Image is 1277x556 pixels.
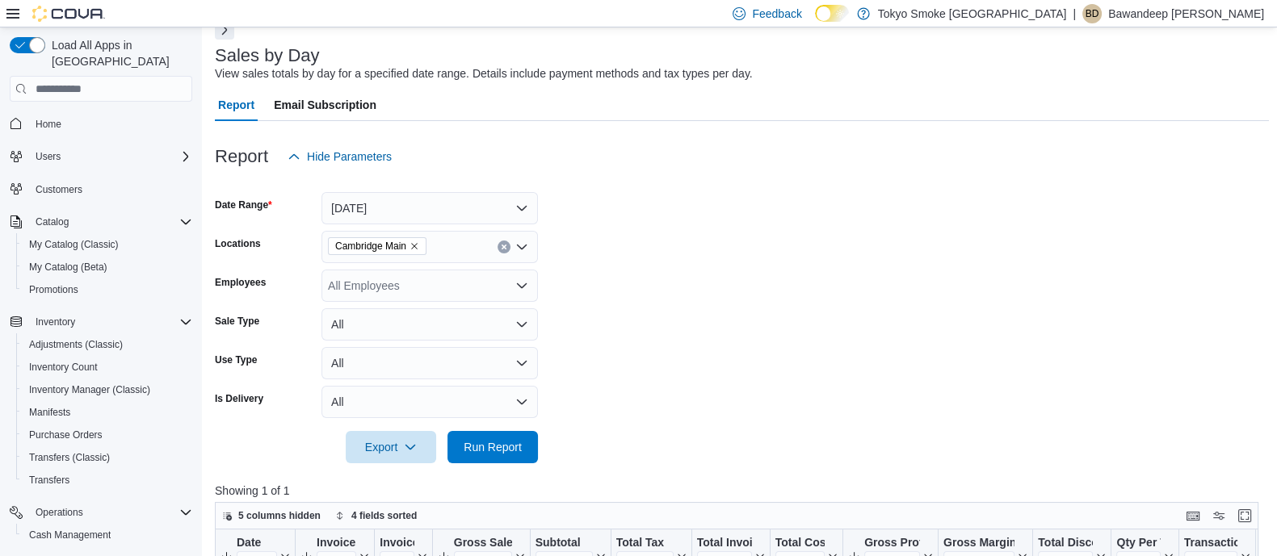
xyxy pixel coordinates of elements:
button: [DATE] [321,192,538,224]
p: Showing 1 of 1 [215,483,1269,499]
span: Customers [36,183,82,196]
span: My Catalog (Classic) [29,238,119,251]
a: Promotions [23,280,85,299]
span: Load All Apps in [GEOGRAPHIC_DATA] [45,37,192,69]
span: BD [1086,4,1099,23]
a: Inventory Count [23,357,104,377]
label: Locations [215,237,261,250]
h3: Sales by Day [215,46,320,65]
span: Report [218,89,254,121]
span: Customers [29,179,192,199]
div: Subtotal [536,536,593,551]
span: Operations [29,503,192,522]
span: Hide Parameters [307,148,392,165]
span: Dark Mode [815,22,816,23]
div: Transaction Average [1184,536,1237,551]
a: Cash Management [23,525,117,545]
div: Qty Per Transaction [1116,536,1160,551]
button: All [321,347,538,379]
button: 4 fields sorted [329,506,423,525]
button: Manifests [16,401,199,424]
span: Purchase Orders [29,428,103,441]
span: Cambridge Main [328,237,426,255]
div: Gross Profit [864,536,920,551]
label: Is Delivery [215,392,263,405]
span: Inventory Count [29,361,98,374]
button: Display options [1209,506,1229,525]
span: Transfers [23,470,192,490]
span: Transfers (Classic) [23,448,192,467]
button: Hide Parameters [281,140,398,173]
span: My Catalog (Classic) [23,235,192,254]
button: Home [3,111,199,135]
span: Users [36,150,61,163]
button: Clear input [498,240,510,253]
button: Users [29,147,67,166]
a: Manifests [23,403,77,422]
a: Adjustments (Classic) [23,335,129,354]
a: Home [29,115,68,134]
span: My Catalog (Beta) [29,261,107,274]
div: Gross Sales [454,536,512,551]
button: Catalog [29,212,75,232]
button: Transfers [16,469,199,491]
button: Inventory Count [16,356,199,378]
label: Employees [215,276,266,289]
span: Feedback [752,6,801,22]
label: Use Type [215,353,257,366]
button: Catalog [3,211,199,233]
button: Run Report [447,431,538,463]
div: Total Tax [616,536,674,551]
button: Purchase Orders [16,424,199,446]
span: Inventory [36,316,75,328]
button: All [321,308,538,341]
div: Date [237,536,277,551]
a: Transfers (Classic) [23,448,116,467]
a: My Catalog (Beta) [23,257,114,277]
button: Promotions [16,278,199,301]
input: Dark Mode [815,5,849,22]
span: Operations [36,506,83,519]
label: Sale Type [215,315,259,328]
div: Invoices Sold [317,536,356,551]
p: Tokyo Smoke [GEOGRAPHIC_DATA] [878,4,1067,23]
span: Promotions [23,280,192,299]
button: Customers [3,178,199,201]
span: My Catalog (Beta) [23,257,192,277]
span: Promotions [29,283,78,296]
a: Purchase Orders [23,425,109,445]
h3: Report [215,147,268,166]
span: Run Report [464,439,522,455]
span: Home [36,118,61,131]
button: Keyboard shortcuts [1183,506,1203,525]
button: Open list of options [515,279,528,292]
span: Catalog [36,215,69,228]
span: Catalog [29,212,192,232]
span: Cambridge Main [335,238,406,254]
div: Total Discount [1038,536,1093,551]
span: Users [29,147,192,166]
button: All [321,386,538,418]
span: Manifests [29,406,70,419]
button: Export [346,431,436,463]
button: Users [3,145,199,168]
span: Adjustments (Classic) [29,338,123,351]
span: Purchase Orders [23,425,192,445]
button: Operations [29,503,90,522]
span: Inventory Count [23,357,192,377]
button: Operations [3,501,199,524]
span: Home [29,113,192,133]
span: 4 fields sorted [351,509,417,522]
button: Inventory [3,311,199,333]
button: Adjustments (Classic) [16,333,199,356]
div: Total Invoiced [697,536,752,551]
span: Cash Management [29,529,111,541]
a: Customers [29,180,89,199]
button: 5 columns hidden [216,506,327,525]
div: Bawandeep Dhesi [1082,4,1102,23]
button: My Catalog (Beta) [16,256,199,278]
a: My Catalog (Classic) [23,235,125,254]
button: My Catalog (Classic) [16,233,199,256]
button: Transfers (Classic) [16,446,199,469]
div: View sales totals by day for a specified date range. Details include payment methods and tax type... [215,65,753,82]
